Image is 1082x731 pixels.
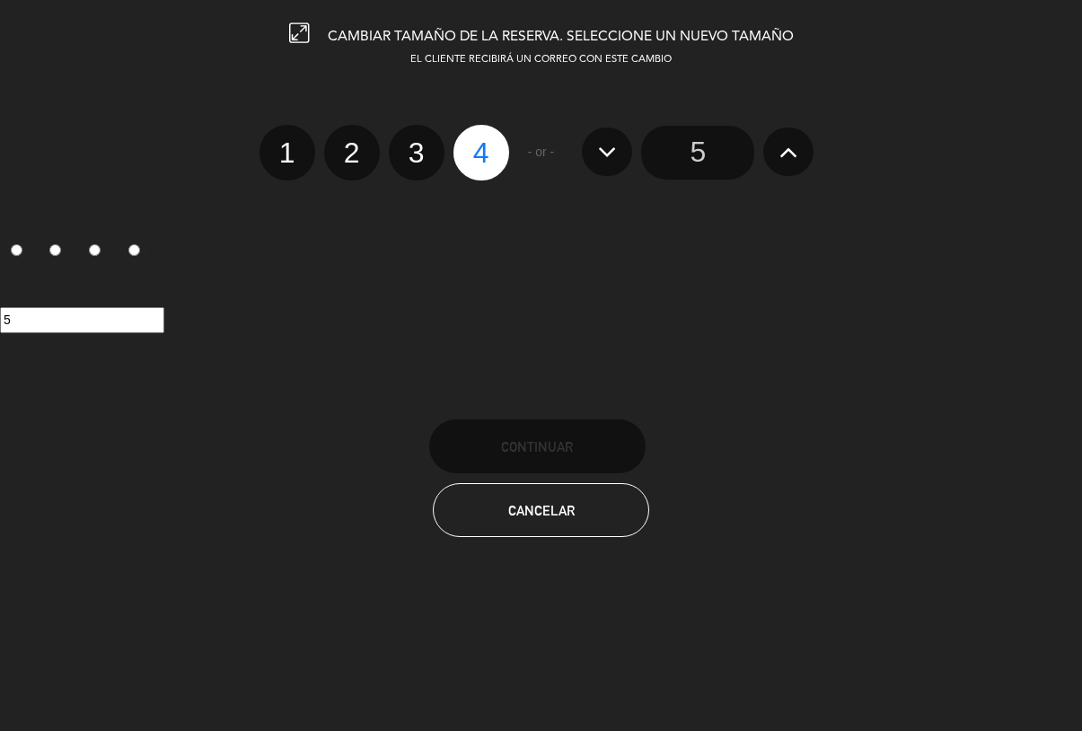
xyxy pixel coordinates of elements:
label: 3 [79,237,119,268]
label: 1 [260,125,315,181]
span: Continuar [501,439,573,454]
span: EL CLIENTE RECIBIRÁ UN CORREO CON ESTE CAMBIO [410,55,672,65]
span: Cancelar [508,503,575,518]
span: - or - [528,142,555,163]
span: CAMBIAR TAMAÑO DE LA RESERVA. SELECCIONE UN NUEVO TAMAÑO [328,30,794,44]
label: 2 [324,125,380,181]
label: 3 [389,125,444,181]
label: 2 [40,237,79,268]
label: 4 [453,125,509,181]
label: 4 [118,237,157,268]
